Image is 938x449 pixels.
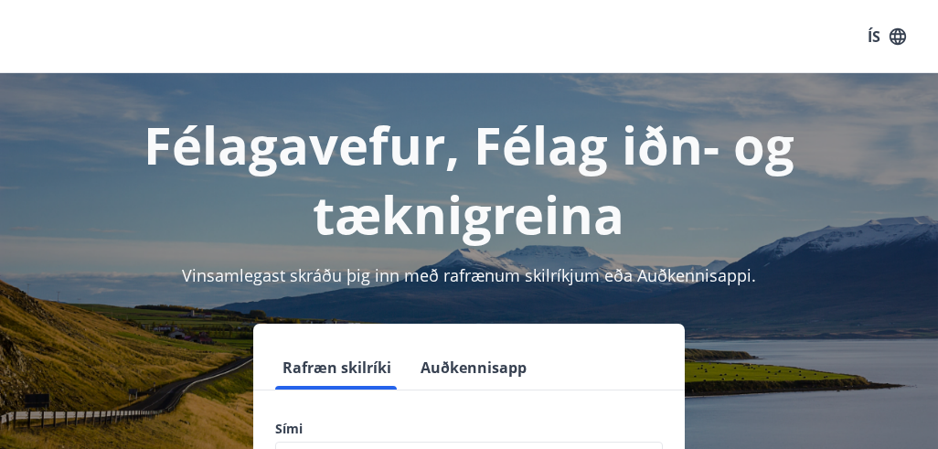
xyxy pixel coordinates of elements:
[275,346,399,390] button: Rafræn skilríki
[858,20,916,53] button: ÍS
[413,346,534,390] button: Auðkennisapp
[182,264,756,286] span: Vinsamlegast skráðu þig inn með rafrænum skilríkjum eða Auðkennisappi.
[22,110,916,249] h1: Félagavefur, Félag iðn- og tæknigreina
[275,420,663,438] label: Sími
